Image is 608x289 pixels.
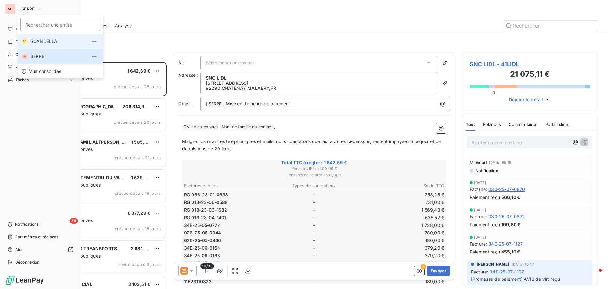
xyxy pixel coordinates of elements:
span: prévue depuis 18 jours [115,191,161,196]
td: 379,20 € [358,245,445,252]
span: prévue depuis 28 jours [114,120,161,125]
td: 780,00 € [358,229,445,236]
span: SERPE [30,53,86,60]
span: Notification [475,168,498,173]
span: 38 [70,218,78,224]
span: 3 103,51 € [128,281,151,287]
h3: 21 075,11 € [470,69,590,81]
span: Paiement reçu [470,194,500,200]
span: RTM - REGIE DES TREANSPORTS METROPO [45,246,141,251]
span: Portail client [545,122,570,127]
span: prévue depuis 28 jours [114,84,161,89]
td: - [271,229,357,236]
img: Logo LeanPay [5,275,44,285]
td: 189,00 € [358,278,445,285]
span: 0 [492,90,495,95]
span: Facture : [470,240,487,247]
span: SERPE [208,101,223,108]
td: - [271,207,357,213]
span: Vue consolidée [29,68,61,75]
input: placeholder [20,18,100,31]
td: 379,20 € [358,252,445,259]
span: Analyse [115,23,132,29]
span: [DATE] [474,208,486,212]
span: Déconnexion [15,259,40,265]
input: Rechercher [503,21,598,31]
span: Total TTC à régler : 1 642,69 € [183,160,445,166]
span: Civilité du contact [182,123,219,131]
span: Malgré nos relances téléphoniques et mails, nous constatons que les factures ci-dessous, restent ... [182,139,442,151]
p: [STREET_ADDRESS] [206,81,432,86]
span: 34E-25-06-0164 [184,245,220,251]
span: Relances [15,64,32,70]
span: 34E-25-07-1127 [488,240,523,247]
span: Relances [483,122,501,127]
label: À : [178,60,200,66]
span: [DATE] 08:18 [489,161,511,164]
div: grid [30,62,167,289]
span: 34E-25-05-0772 [184,222,220,228]
span: Notifications [15,221,38,227]
span: CONSEIL DEPARTEMENTAL DU VAUCLUSE C [45,175,142,180]
span: Nom de famille du contact [221,123,274,131]
td: - [271,237,357,244]
span: Commentaires [509,122,538,127]
span: 1 629,45 € [131,175,155,180]
td: - [271,214,357,221]
span: prévue depuis 21 jours [115,155,161,160]
span: prévue depuis 15 jours [115,226,161,231]
span: Email [475,160,487,165]
span: Paiement reçu [470,221,500,228]
iframe: Intercom live chat [586,267,602,283]
span: Facture : [470,213,487,220]
span: Pénalités IFR : + 400,00 € [183,166,445,172]
td: - [271,199,357,206]
span: 199,80 € [501,221,521,228]
span: Clients [16,52,28,57]
span: [PERSON_NAME] [477,261,509,267]
span: 030-25-07-0870 [488,186,525,193]
span: [Promesse de paiement] AVIS de virt reçu [471,276,560,282]
span: Tout [466,122,475,127]
td: 253,26 € [358,191,445,198]
span: Paramètres et réglages [15,234,58,240]
th: Types de contentieux [271,182,357,189]
span: RG 013-23-04-1401 [184,214,226,221]
span: 566,10 € [501,194,520,200]
td: 11E23110823 [184,278,270,285]
span: Objet : [178,101,193,106]
span: RG 013-23-03-1682 [184,207,227,213]
span: 455,10 € [501,248,520,255]
span: Sélectionner un contact [206,60,254,65]
span: 1 505,41 € [131,139,153,145]
span: [ [206,101,207,106]
p: 92290 CHATENAY MALABRY , FR [206,86,432,91]
span: Paiement reçu [470,248,500,255]
span: [DATE] 10:47 [512,262,534,266]
span: Pénalités de retard : + 592,00 € [183,172,445,178]
span: [DATE] [474,181,486,185]
td: - [271,245,357,252]
th: Factures échues [184,182,270,189]
span: Tâches [16,77,29,83]
span: SA HLM LOGIS FAMILIAL [PERSON_NAME] [45,139,137,145]
p: SNC LIDL [206,76,432,81]
th: Solde TTC [358,182,445,189]
span: SCANDELLA [30,38,86,44]
span: 030-25-07-0868 [184,260,221,266]
span: Déplier le détail [509,96,543,103]
span: Tableau de bord [15,26,45,32]
span: prévue depuis 6 jours [116,262,161,267]
button: Déplier le détail [507,96,553,103]
span: , [274,124,275,129]
span: RG 066-23-01-0633 [184,192,228,198]
div: SE [5,4,15,14]
td: - [271,252,357,259]
span: Factures [16,39,32,45]
td: 231,00 € [358,199,445,206]
span: 16/35 [200,263,214,269]
div: SE [22,53,28,60]
td: 1 569,48 € [358,207,445,213]
button: Envoyer [427,266,450,276]
span: 1 642,69 € [127,68,151,74]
